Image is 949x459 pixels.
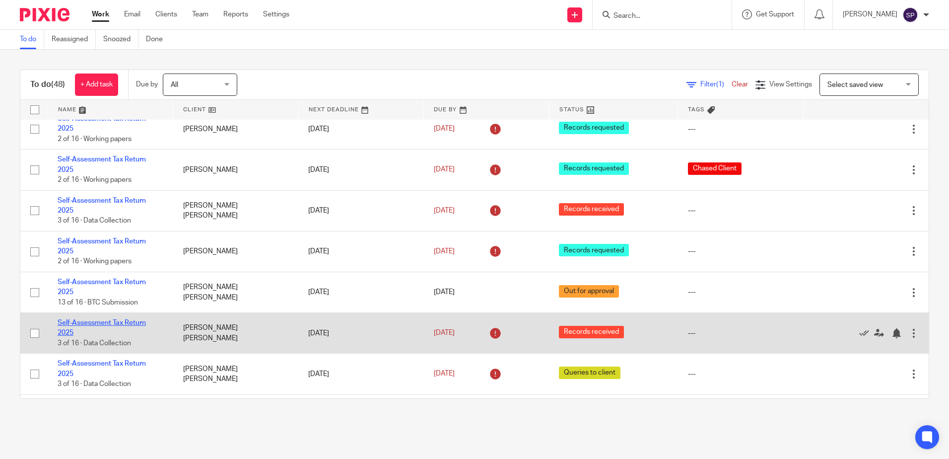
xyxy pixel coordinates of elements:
td: [PERSON_NAME] [173,109,299,150]
a: Done [146,30,170,49]
td: [PERSON_NAME] [PERSON_NAME] [173,190,299,231]
div: --- [688,328,794,338]
a: Work [92,9,109,19]
span: 2 of 16 · Working papers [58,136,132,143]
div: --- [688,206,794,216]
td: [DATE] [298,272,424,312]
div: --- [688,287,794,297]
span: Records requested [559,244,629,256]
a: Self-Assessment Tax Return 2025 [58,319,146,336]
span: Records requested [559,162,629,175]
img: Pixie [20,8,69,21]
span: Get Support [756,11,794,18]
td: [DATE] [298,231,424,272]
a: Team [192,9,208,19]
a: To do [20,30,44,49]
td: [DATE] [298,150,424,190]
span: Select saved view [827,81,883,88]
a: Snoozed [103,30,138,49]
span: 2 of 16 · Working papers [58,176,132,183]
h1: To do [30,79,65,90]
span: All [171,81,178,88]
td: [PERSON_NAME] [PERSON_NAME] [173,354,299,394]
span: Tags [688,107,705,112]
td: [DATE] [298,354,424,394]
a: + Add task [75,74,118,96]
span: [DATE] [434,166,455,173]
span: 3 of 16 · Data Collection [58,217,131,224]
span: [DATE] [434,330,455,337]
span: Records received [559,326,624,338]
td: [PERSON_NAME] [173,394,299,435]
span: 2 of 16 · Working papers [58,258,132,265]
img: svg%3E [902,7,918,23]
a: Reports [223,9,248,19]
input: Search [612,12,702,21]
td: [DATE] [298,109,424,150]
a: Reassigned [52,30,96,49]
a: Clear [732,81,748,88]
a: Self-Assessment Tax Return 2025 [58,156,146,173]
span: [DATE] [434,289,455,296]
a: Mark as done [859,328,874,338]
div: --- [688,246,794,256]
a: Self-Assessment Tax Return 2025 [58,360,146,377]
div: --- [688,124,794,134]
a: Email [124,9,140,19]
span: View Settings [769,81,812,88]
span: [DATE] [434,248,455,255]
span: Out for approval [559,285,619,298]
span: 3 of 16 · Data Collection [58,340,131,347]
a: Self-Assessment Tax Return 2025 [58,238,146,255]
span: Chased Client [688,162,742,175]
span: Queries to client [559,367,620,379]
td: [PERSON_NAME] [173,231,299,272]
a: Settings [263,9,289,19]
span: (48) [51,80,65,88]
td: [PERSON_NAME] [173,150,299,190]
span: Records requested [559,122,629,134]
p: [PERSON_NAME] [843,9,897,19]
span: Records received [559,203,624,216]
span: (1) [716,81,724,88]
a: Self-Assessment Tax Return 2025 [58,197,146,214]
div: --- [688,369,794,379]
td: [DATE] [298,190,424,231]
span: Filter [700,81,732,88]
a: Clients [155,9,177,19]
span: [DATE] [434,207,455,214]
span: [DATE] [434,126,455,133]
td: [PERSON_NAME] [PERSON_NAME] [173,313,299,354]
span: [DATE] [434,371,455,378]
td: [DATE] [298,313,424,354]
p: Due by [136,79,158,89]
a: Self-Assessment Tax Return 2025 [58,279,146,296]
td: [PERSON_NAME] [PERSON_NAME] [173,272,299,312]
span: 13 of 16 · BTC Submission [58,299,138,306]
span: 3 of 16 · Data Collection [58,381,131,387]
td: [DATE] [298,394,424,435]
